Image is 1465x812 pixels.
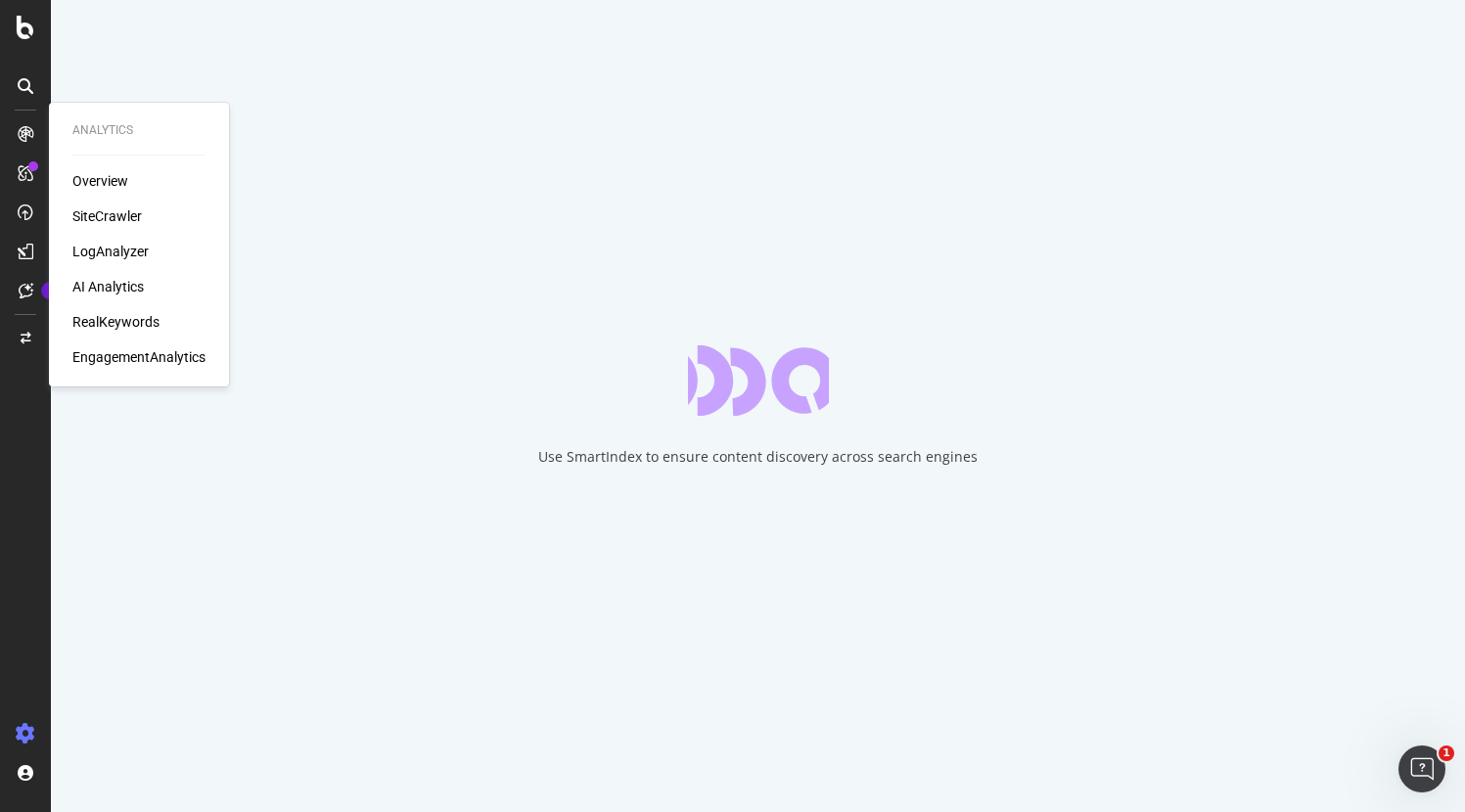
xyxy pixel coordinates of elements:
div: Tooltip anchor [41,282,59,299]
div: animation [688,345,829,416]
a: LogAnalyzer [72,242,149,261]
a: Overview [72,171,128,191]
div: Analytics [72,122,206,139]
iframe: Intercom live chat [1398,745,1445,792]
div: Use SmartIndex to ensure content discovery across search engines [538,447,978,467]
a: AI Analytics [72,277,144,296]
a: SiteCrawler [72,206,142,226]
span: 1 [1439,745,1454,761]
a: EngagementAnalytics [72,347,206,367]
a: RealKeywords [72,312,160,332]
